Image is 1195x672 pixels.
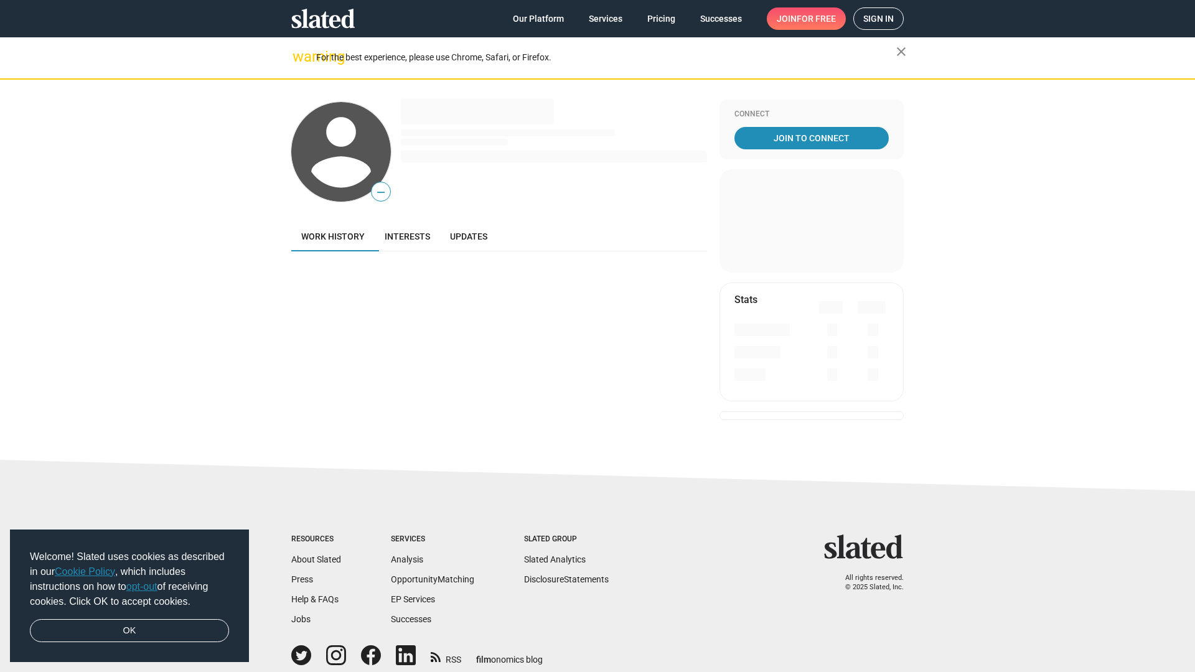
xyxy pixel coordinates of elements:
[832,574,904,592] p: All rights reserved. © 2025 Slated, Inc.
[690,7,752,30] a: Successes
[524,554,586,564] a: Slated Analytics
[391,594,435,604] a: EP Services
[894,44,909,59] mat-icon: close
[513,7,564,30] span: Our Platform
[30,619,229,643] a: dismiss cookie message
[853,7,904,30] a: Sign in
[55,566,115,577] a: Cookie Policy
[372,184,390,200] span: —
[476,655,491,665] span: film
[777,7,836,30] span: Join
[700,7,742,30] span: Successes
[737,127,886,149] span: Join To Connect
[734,293,757,306] mat-card-title: Stats
[579,7,632,30] a: Services
[863,8,894,29] span: Sign in
[30,549,229,609] span: Welcome! Slated uses cookies as described in our , which includes instructions on how to of recei...
[391,614,431,624] a: Successes
[524,534,609,544] div: Slated Group
[440,222,497,251] a: Updates
[316,49,896,66] div: For the best experience, please use Chrome, Safari, or Firefox.
[476,644,543,666] a: filmonomics blog
[291,534,341,544] div: Resources
[797,7,836,30] span: for free
[431,646,461,666] a: RSS
[503,7,574,30] a: Our Platform
[385,231,430,241] span: Interests
[524,574,609,584] a: DisclosureStatements
[291,614,311,624] a: Jobs
[391,574,474,584] a: OpportunityMatching
[291,574,313,584] a: Press
[589,7,622,30] span: Services
[767,7,846,30] a: Joinfor free
[375,222,440,251] a: Interests
[647,7,675,30] span: Pricing
[391,554,423,564] a: Analysis
[10,530,249,663] div: cookieconsent
[291,222,375,251] a: Work history
[291,554,341,564] a: About Slated
[450,231,487,241] span: Updates
[301,231,365,241] span: Work history
[291,594,339,604] a: Help & FAQs
[637,7,685,30] a: Pricing
[734,110,889,119] div: Connect
[734,127,889,149] a: Join To Connect
[293,49,307,64] mat-icon: warning
[126,581,157,592] a: opt-out
[391,534,474,544] div: Services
